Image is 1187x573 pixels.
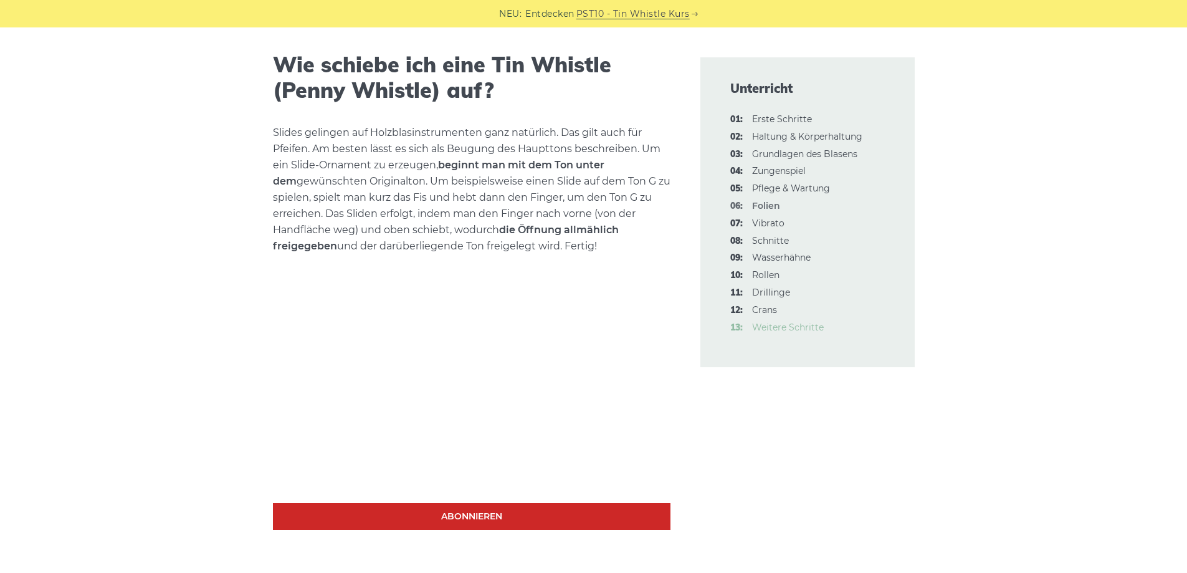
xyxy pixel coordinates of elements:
font: Pflege & Wartung [752,183,830,194]
font: Abonnieren [441,511,502,522]
font: 10: [730,269,743,281]
font: Schnitte [752,235,789,246]
font: 06: [730,200,743,211]
font: beginnt man mit dem Ton unter dem [273,159,604,187]
font: die Öffnung allmählich freigegeben [273,224,619,252]
a: 12:Crans [752,304,777,315]
font: Grundlagen des Blasens [752,148,857,160]
font: Rollen [752,269,779,281]
a: 09:Wasserhähne [752,252,811,263]
font: 12: [730,304,743,315]
font: 11: [730,287,743,298]
font: PST10 - Tin Whistle Kurs [576,8,690,19]
a: 07:Vibrato [752,218,784,229]
font: gewünschten Originalton. Um beispielsweise einen Slide auf dem Ton G zu spielen, spielt man kurz ... [273,175,670,236]
font: Haltung & Körperhaltung [752,131,862,142]
a: 03:Grundlagen des Blasens [752,148,857,160]
font: Folien [752,200,780,211]
font: NEU: [499,8,522,19]
font: Slides gelingen auf Holzblasinstrumenten ganz natürlich. Das gilt auch für Pfeifen. Am besten läs... [273,127,660,171]
font: Weitere Schritte [752,322,824,333]
font: Unterricht [730,80,793,96]
a: PST10 - Tin Whistle Kurs [576,7,690,21]
a: 05:Pflege & Wartung [752,183,830,194]
font: Entdecken [525,8,574,19]
iframe: Slides-Technik - Irish Tin Whistle Tutorial [273,279,670,503]
font: 07: [730,218,743,229]
a: 13:Weitere Schritte [752,322,824,333]
a: 10:Rollen [752,269,779,281]
a: 02:Haltung & Körperhaltung [752,131,862,142]
font: 04: [730,165,743,176]
font: 08: [730,235,743,246]
font: Wie schiebe ich eine Tin Whistle (Penny Whistle) auf? [273,51,611,104]
font: 13: [730,322,743,333]
font: 05: [730,183,743,194]
font: 09: [730,252,743,263]
font: Erste Schritte [752,113,812,125]
font: 01: [730,113,743,125]
font: Wasserhähne [752,252,811,263]
a: 08:Schnitte [752,235,789,246]
font: 03: [730,148,743,160]
font: Zungenspiel [752,165,806,176]
a: 04:Zungenspiel [752,165,806,176]
a: 11:Drillinge [752,287,790,298]
font: 02: [730,131,743,142]
font: Crans [752,304,777,315]
font: Vibrato [752,218,784,229]
font: und der darüberliegende Ton freigelegt wird. Fertig! [337,240,597,252]
font: Drillinge [752,287,790,298]
a: 01:Erste Schritte [752,113,812,125]
a: Abonnieren [273,503,670,530]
